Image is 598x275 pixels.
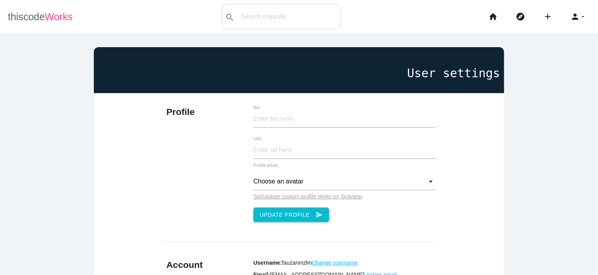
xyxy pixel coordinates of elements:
[316,208,323,222] i: send
[237,8,341,25] input: Search snippets
[253,111,436,128] input: Enter bio here
[166,107,194,117] b: Profile
[253,163,278,168] label: Profile photo
[45,11,72,22] span: Works
[98,67,500,80] h1: User settings
[253,193,363,200] a: Set/update custom profile photo on Gravatar
[8,4,73,29] a: thiscodeWorks
[543,4,552,29] i: add
[253,260,282,266] b: Username:
[253,208,329,222] button: Update Profilesend
[253,142,436,159] input: Enter url here
[223,4,237,29] button: search
[253,136,406,141] label: URL
[570,4,580,29] i: person
[166,260,203,270] b: Account
[488,4,498,29] i: home
[253,260,436,266] p: fauzanmzlm
[225,5,234,30] i: search
[312,260,358,266] a: Change username
[580,4,586,29] i: arrow_drop_down
[253,105,406,110] label: Bio
[516,4,525,29] i: explore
